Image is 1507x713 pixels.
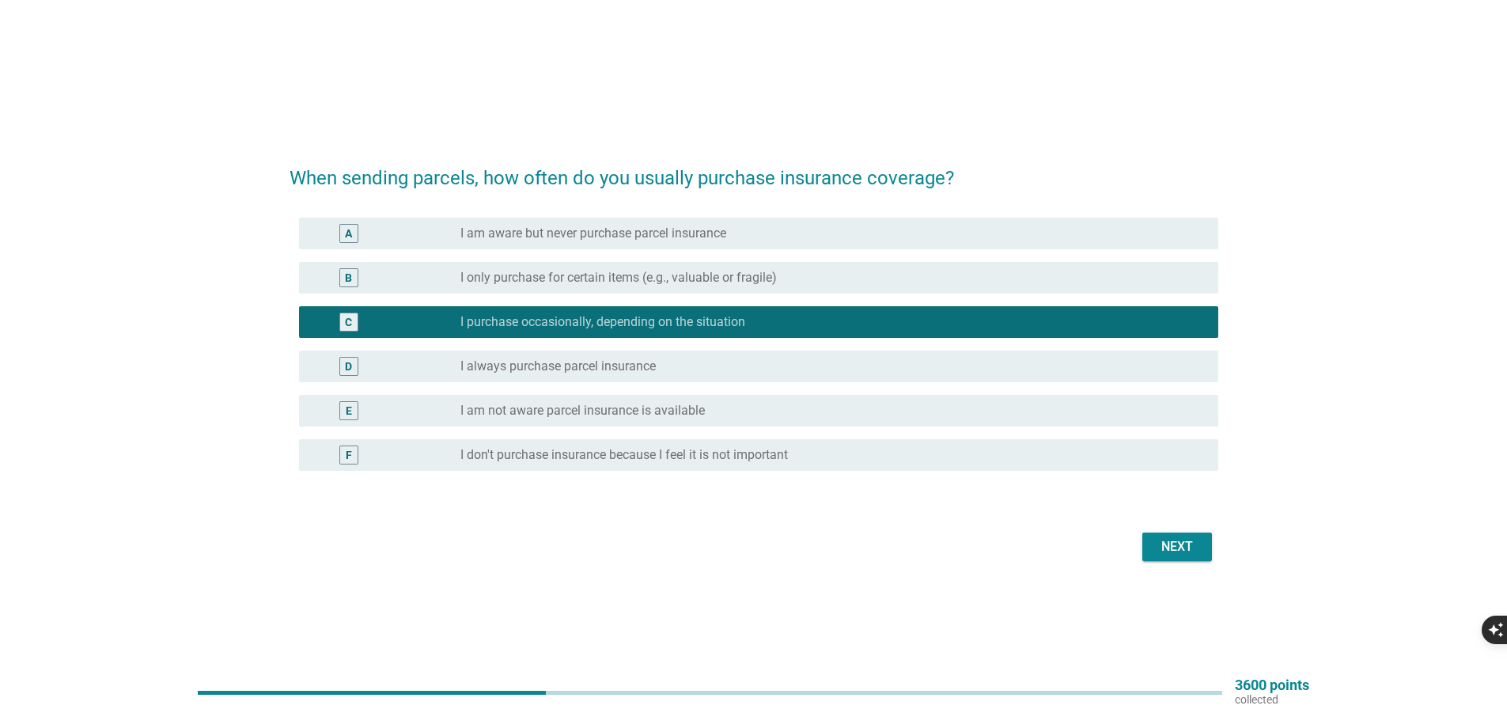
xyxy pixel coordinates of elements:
label: I don't purchase insurance because I feel it is not important [460,447,788,463]
label: I am not aware parcel insurance is available [460,403,705,419]
p: collected [1235,692,1309,707]
label: I only purchase for certain items (e.g., valuable or fragile) [460,270,777,286]
div: F [346,446,352,463]
label: I am aware but never purchase parcel insurance [460,226,726,241]
div: C [345,313,352,330]
button: Next [1142,533,1212,561]
div: Next [1155,537,1199,556]
div: B [345,269,352,286]
h2: When sending parcels, how often do you usually purchase insurance coverage? [290,148,1218,192]
label: I always purchase parcel insurance [460,358,656,374]
div: A [345,225,352,241]
p: 3600 points [1235,678,1309,692]
div: E [346,402,352,419]
label: I purchase occasionally, depending on the situation [460,314,745,330]
div: D [345,358,352,374]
